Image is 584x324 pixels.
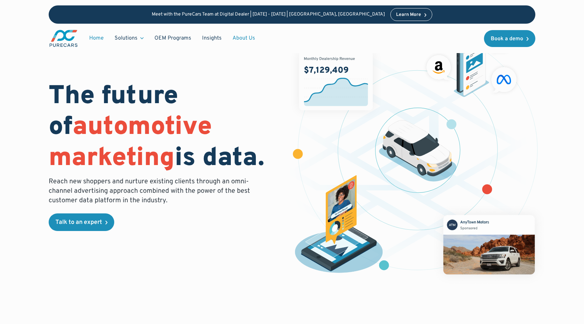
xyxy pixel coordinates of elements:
div: Solutions [115,34,138,42]
div: Talk to an expert [55,219,102,226]
span: automotive marketing [49,111,212,175]
a: Book a demo [484,30,535,47]
img: purecars logo [49,29,78,48]
a: Learn More [390,8,432,21]
a: Insights [197,32,227,45]
a: main [49,29,78,48]
a: Home [84,32,109,45]
div: Learn More [396,13,421,17]
img: mockup of facebook post [431,202,547,287]
img: ads on social media and advertising partners [423,26,520,97]
img: persona of a buyer [288,175,389,276]
a: About Us [227,32,261,45]
div: Solutions [109,32,149,45]
p: Meet with the PureCars Team at Digital Dealer | [DATE] - [DATE] | [GEOGRAPHIC_DATA], [GEOGRAPHIC_... [152,12,385,18]
a: Talk to an expert [49,213,114,231]
img: chart showing monthly dealership revenue of $7m [299,51,373,110]
a: OEM Programs [149,32,197,45]
h1: The future of is data. [49,82,284,174]
p: Reach new shoppers and nurture existing clients through an omni-channel advertising approach comb... [49,177,254,205]
img: illustration of a vehicle [379,120,457,182]
div: Book a demo [491,36,523,42]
